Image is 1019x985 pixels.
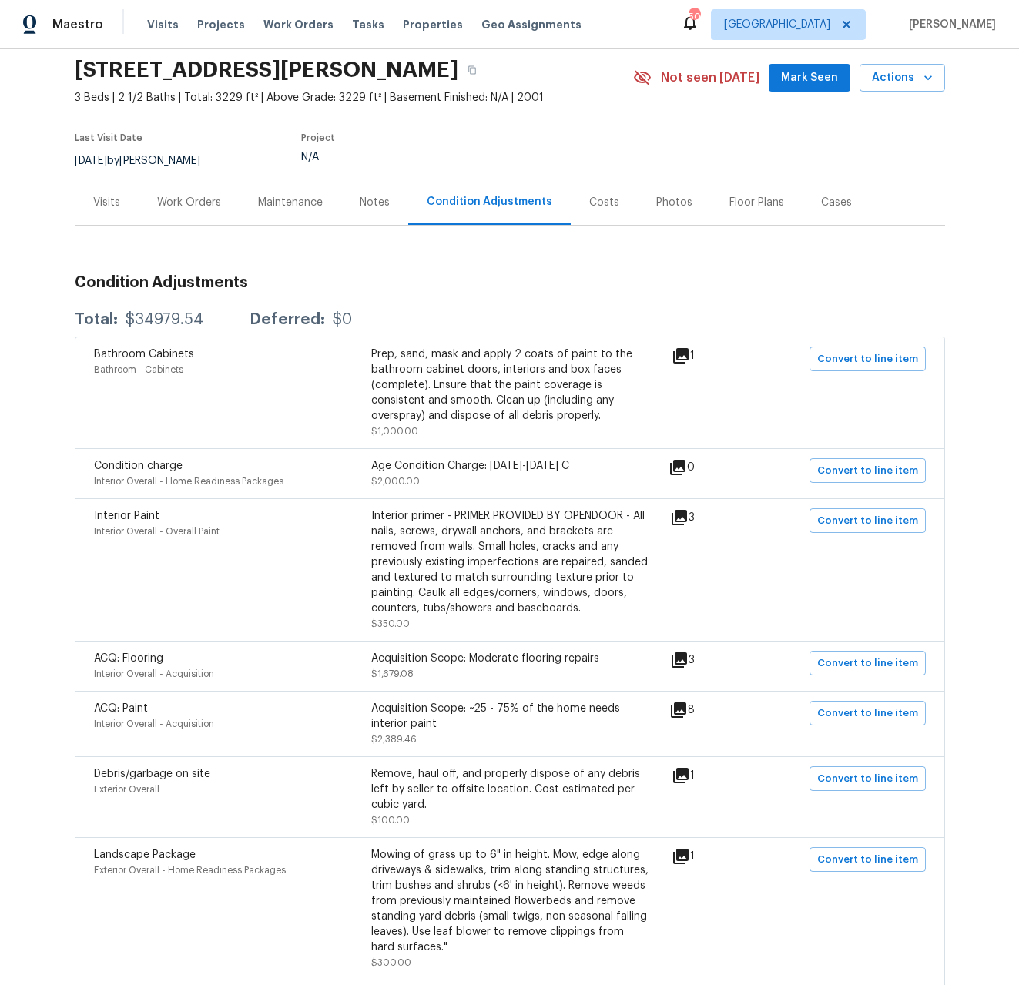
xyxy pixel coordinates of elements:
[371,458,649,474] div: Age Condition Charge: [DATE]-[DATE] C
[301,152,597,162] div: N/A
[589,195,619,210] div: Costs
[126,312,203,327] div: $34979.54
[817,462,918,480] span: Convert to line item
[661,70,759,85] span: Not seen [DATE]
[781,69,838,88] span: Mark Seen
[724,17,830,32] span: [GEOGRAPHIC_DATA]
[94,653,163,664] span: ACQ: Flooring
[810,458,926,483] button: Convert to line item
[371,347,649,424] div: Prep, sand, mask and apply 2 coats of paint to the bathroom cabinet doors, interiors and box face...
[75,152,219,170] div: by [PERSON_NAME]
[75,156,107,166] span: [DATE]
[75,133,142,142] span: Last Visit Date
[94,785,159,794] span: Exterior Overall
[371,619,410,628] span: $350.00
[371,735,417,744] span: $2,389.46
[157,195,221,210] div: Work Orders
[821,195,852,210] div: Cases
[371,701,649,732] div: Acquisition Scope: ~25 - 75% of the home needs interior paint
[371,766,649,812] div: Remove, haul off, and properly dispose of any debris left by seller to offsite location. Cost est...
[94,719,214,729] span: Interior Overall - Acquisition
[371,427,418,436] span: $1,000.00
[769,64,850,92] button: Mark Seen
[94,365,183,374] span: Bathroom - Cabinets
[94,511,159,521] span: Interior Paint
[371,669,414,678] span: $1,679.08
[52,17,103,32] span: Maestro
[258,195,323,210] div: Maintenance
[94,461,183,471] span: Condition charge
[94,477,283,486] span: Interior Overall - Home Readiness Packages
[817,770,918,788] span: Convert to line item
[860,64,945,92] button: Actions
[94,849,196,860] span: Landscape Package
[810,847,926,872] button: Convert to line item
[672,847,744,866] div: 1
[75,90,633,106] span: 3 Beds | 2 1/2 Baths | Total: 3229 ft² | Above Grade: 3229 ft² | Basement Finished: N/A | 2001
[669,701,744,719] div: 8
[810,766,926,791] button: Convert to line item
[481,17,582,32] span: Geo Assignments
[656,195,692,210] div: Photos
[94,669,214,678] span: Interior Overall - Acquisition
[197,17,245,32] span: Projects
[94,527,220,536] span: Interior Overall - Overall Paint
[669,458,744,477] div: 0
[75,312,118,327] div: Total:
[672,347,744,365] div: 1
[670,651,744,669] div: 3
[670,508,744,527] div: 3
[333,312,352,327] div: $0
[729,195,784,210] div: Floor Plans
[94,349,194,360] span: Bathroom Cabinets
[810,701,926,725] button: Convert to line item
[75,62,458,78] h2: [STREET_ADDRESS][PERSON_NAME]
[817,655,918,672] span: Convert to line item
[817,851,918,869] span: Convert to line item
[810,508,926,533] button: Convert to line item
[371,508,649,616] div: Interior primer - PRIMER PROVIDED BY OPENDOOR - All nails, screws, drywall anchors, and brackets ...
[371,816,410,825] span: $100.00
[810,651,926,675] button: Convert to line item
[263,17,334,32] span: Work Orders
[94,703,148,714] span: ACQ: Paint
[903,17,996,32] span: [PERSON_NAME]
[371,477,420,486] span: $2,000.00
[817,512,918,530] span: Convert to line item
[360,195,390,210] div: Notes
[689,9,699,25] div: 50
[427,194,552,209] div: Condition Adjustments
[371,651,649,666] div: Acquisition Scope: Moderate flooring repairs
[403,17,463,32] span: Properties
[371,847,649,955] div: Mowing of grass up to 6" in height. Mow, edge along driveways & sidewalks, trim along standing st...
[817,350,918,368] span: Convert to line item
[810,347,926,371] button: Convert to line item
[93,195,120,210] div: Visits
[872,69,933,88] span: Actions
[94,866,286,875] span: Exterior Overall - Home Readiness Packages
[352,19,384,30] span: Tasks
[250,312,325,327] div: Deferred:
[672,766,744,785] div: 1
[147,17,179,32] span: Visits
[301,133,335,142] span: Project
[371,958,411,967] span: $300.00
[94,769,210,779] span: Debris/garbage on site
[817,705,918,722] span: Convert to line item
[458,56,486,84] button: Copy Address
[75,275,945,290] h3: Condition Adjustments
